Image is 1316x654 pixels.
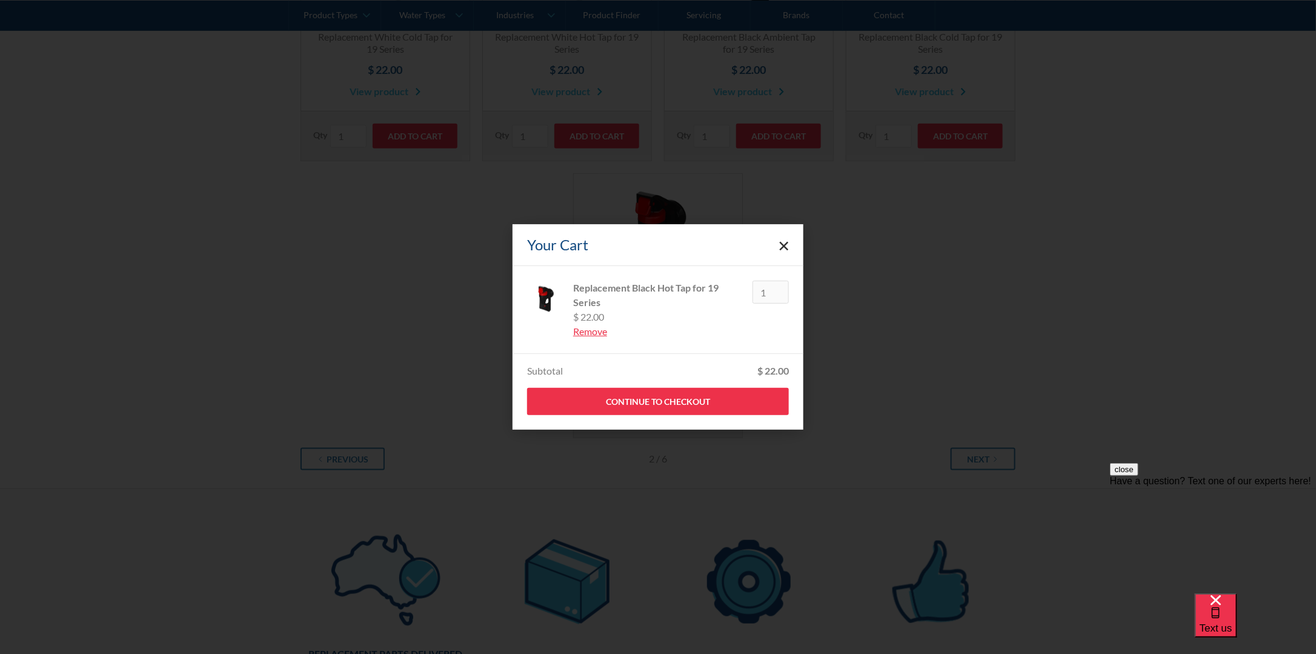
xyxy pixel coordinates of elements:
[573,310,743,324] div: $ 22.00
[1195,593,1316,654] iframe: podium webchat widget bubble
[527,364,563,378] div: Subtotal
[527,234,588,256] div: Your Cart
[527,388,789,415] a: Continue to Checkout
[573,281,743,310] div: Replacement Black Hot Tap for 19 Series
[573,324,743,339] a: Remove item from cart
[779,240,789,250] a: Close cart
[573,324,743,339] div: Remove
[757,364,789,378] div: $ 22.00
[1110,463,1316,609] iframe: podium webchat widget prompt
